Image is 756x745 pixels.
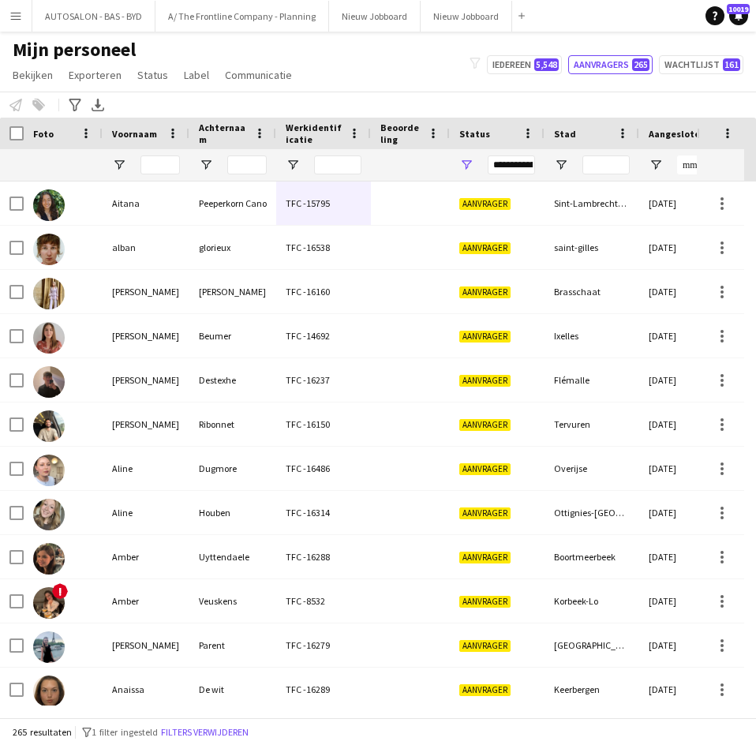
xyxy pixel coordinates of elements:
[69,68,122,82] span: Exporteren
[659,55,743,74] button: Wachtlijst161
[189,535,276,578] div: Uyttendaele
[649,158,663,172] button: Open Filtermenu
[554,158,568,172] button: Open Filtermenu
[88,95,107,114] app-action-btn: Exporteer XLSX
[632,58,649,71] span: 265
[227,155,267,174] input: Achternaam Filter Invoer
[459,507,511,519] span: Aanvrager
[459,640,511,652] span: Aanvrager
[459,684,511,696] span: Aanvrager
[459,198,511,210] span: Aanvrager
[189,491,276,534] div: Houben
[33,676,65,707] img: Anaissa De wit
[545,668,639,711] div: Keerbergen
[545,623,639,667] div: [GEOGRAPHIC_DATA]
[155,1,329,32] button: A/ The Frontline Company - Planning
[276,491,371,534] div: TFC -16314
[225,68,292,82] span: Communicatie
[421,1,512,32] button: Nieuw Jobboard
[677,155,724,174] input: Aangesloten Filter Invoer
[33,189,65,221] img: Aitana Peeperkorn Cano
[140,155,180,174] input: Voornaam Filter Invoer
[582,155,630,174] input: Stad Filter Invoer
[554,128,576,140] span: Stad
[103,226,189,269] div: alban
[32,1,155,32] button: AUTOSALON - BAS - BYD
[459,242,511,254] span: Aanvrager
[52,583,68,599] span: !
[545,182,639,225] div: Sint-Lambrechts-[GEOGRAPHIC_DATA]
[33,128,54,140] span: Foto
[545,358,639,402] div: Flémalle
[33,234,65,265] img: alban glorieux
[545,402,639,446] div: Tervuren
[103,579,189,623] div: Amber
[178,65,215,85] a: Label
[13,68,53,82] span: Bekijken
[103,668,189,711] div: Anaissa
[103,491,189,534] div: Aline
[199,158,213,172] button: Open Filtermenu
[639,314,734,358] div: [DATE]
[459,286,511,298] span: Aanvrager
[189,270,276,313] div: [PERSON_NAME]
[639,182,734,225] div: [DATE]
[103,182,189,225] div: Aitana
[534,58,559,71] span: 5,548
[33,499,65,530] img: Aline Houben
[276,226,371,269] div: TFC -16538
[189,447,276,490] div: Dugmore
[276,402,371,446] div: TFC -16150
[103,270,189,313] div: [PERSON_NAME]
[103,314,189,358] div: [PERSON_NAME]
[33,587,65,619] img: Amber Veuskens
[189,182,276,225] div: Peeperkorn Cano
[286,122,342,145] span: Werkidentificatie
[459,596,511,608] span: Aanvrager
[545,270,639,313] div: Brasschaat
[33,455,65,486] img: Aline Dugmore
[158,724,252,741] button: Filters verwijderen
[189,623,276,667] div: Parent
[92,726,158,738] span: 1 filter ingesteld
[189,358,276,402] div: Destexhe
[329,1,421,32] button: Nieuw Jobboard
[33,631,65,663] img: Amélie Parent
[649,128,705,140] span: Aangesloten
[639,226,734,269] div: [DATE]
[103,623,189,667] div: [PERSON_NAME]
[276,579,371,623] div: TFC -8532
[639,270,734,313] div: [DATE]
[137,68,168,82] span: Status
[639,491,734,534] div: [DATE]
[459,158,473,172] button: Open Filtermenu
[639,358,734,402] div: [DATE]
[276,182,371,225] div: TFC -15795
[33,278,65,309] img: Alessandra Lopes Bola
[199,122,248,145] span: Achternaam
[189,402,276,446] div: Ribonnet
[184,68,209,82] span: Label
[112,128,157,140] span: Voornaam
[33,410,65,442] img: Alexandre Ribonnet
[639,447,734,490] div: [DATE]
[639,535,734,578] div: [DATE]
[189,579,276,623] div: Veuskens
[459,419,511,431] span: Aanvrager
[131,65,174,85] a: Status
[314,155,361,174] input: Werkidentificatie Filter Invoer
[545,314,639,358] div: Ixelles
[568,55,653,74] button: Aanvragers265
[62,65,128,85] a: Exporteren
[545,535,639,578] div: Boortmeerbeek
[276,623,371,667] div: TFC -16279
[459,375,511,387] span: Aanvrager
[276,358,371,402] div: TFC -16237
[103,358,189,402] div: [PERSON_NAME]
[33,366,65,398] img: Alexandre Destexhe
[729,6,748,25] a: 10019
[639,668,734,711] div: [DATE]
[545,226,639,269] div: saint-gilles
[639,623,734,667] div: [DATE]
[459,463,511,475] span: Aanvrager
